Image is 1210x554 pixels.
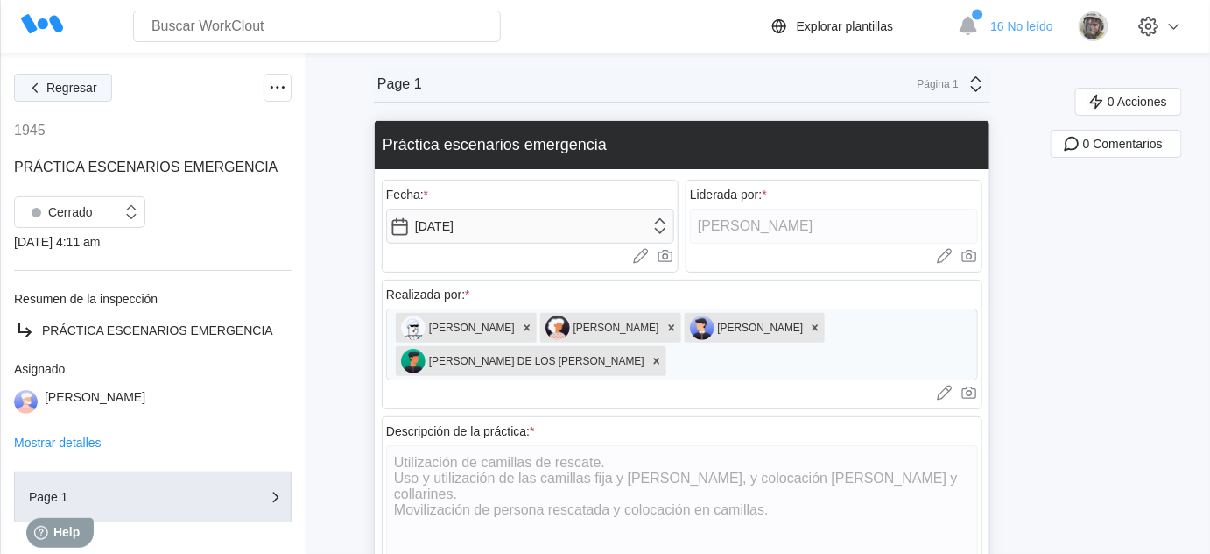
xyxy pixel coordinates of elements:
[14,362,292,376] div: Asignado
[14,160,278,174] span: PRÁCTICA ESCENARIOS EMERGENCIA
[1079,11,1108,41] img: 2f847459-28ef-4a61-85e4-954d408df519.jpg
[1083,138,1163,150] span: 0 Comentarios
[769,16,950,37] a: Explorar plantillas
[386,188,428,202] div: Fecha:
[14,320,292,341] a: PRÁCTICA ESCENARIOS EMERGENCIA
[14,123,46,138] div: 1945
[14,390,38,414] img: user-3.png
[386,424,535,438] div: Descripción de la práctica:
[46,82,97,94] span: Regresar
[1108,96,1167,108] span: 0 Acciones
[14,472,292,522] button: Page 1
[915,78,959,90] div: Página 1
[1051,130,1182,158] button: 0 Comentarios
[386,209,674,244] input: Seleccionar fecha
[383,136,607,154] div: Práctica escenarios emergencia
[386,288,470,302] div: Realizada por:
[14,292,292,306] div: Resumen de la inspección
[1075,88,1182,116] button: 0 Acciones
[24,200,93,224] div: Cerrado
[14,235,292,249] div: [DATE] 4:11 am
[45,390,145,414] div: [PERSON_NAME]
[133,11,501,42] input: Buscar WorkClout
[690,188,767,202] div: Liderada por:
[29,491,204,503] div: Page 1
[42,323,273,337] span: PRÁCTICA ESCENARIOS EMERGENCIA
[377,76,422,92] div: Page 1
[14,437,102,449] button: Mostrar detalles
[14,74,112,102] button: Regresar
[690,209,978,244] input: Type here...
[990,19,1053,33] span: 16 No leído
[797,19,894,33] div: Explorar plantillas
